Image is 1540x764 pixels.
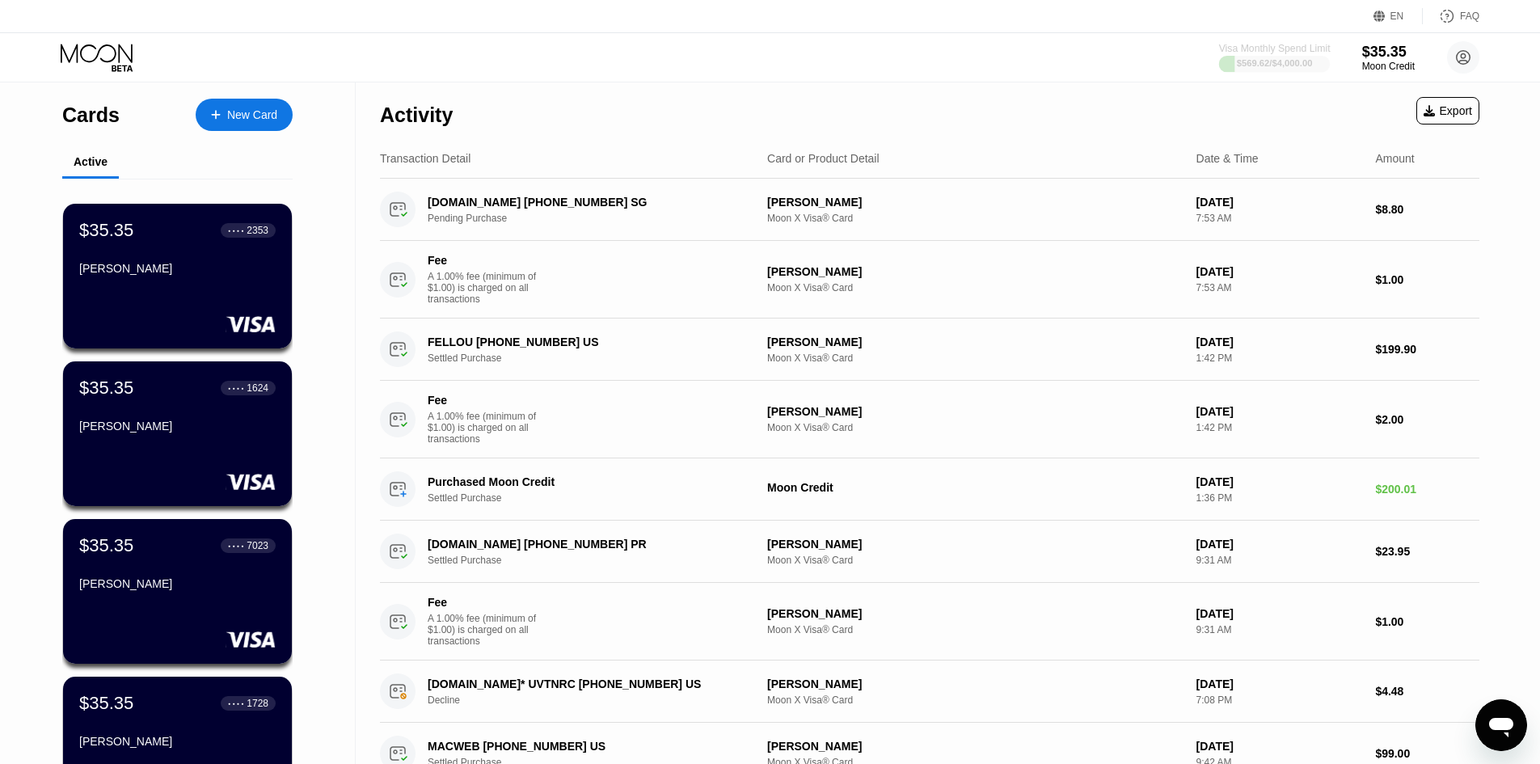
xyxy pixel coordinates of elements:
[428,411,549,445] div: A 1.00% fee (minimum of $1.00) is charged on all transactions
[1362,44,1415,61] div: $35.35
[428,740,741,753] div: MACWEB [PHONE_NUMBER] US
[1196,677,1363,690] div: [DATE]
[1475,699,1527,751] iframe: Button to launch messaging window
[79,535,133,556] div: $35.35
[767,624,1183,635] div: Moon X Visa® Card
[767,694,1183,706] div: Moon X Visa® Card
[1196,492,1363,504] div: 1:36 PM
[428,336,741,348] div: FELLOU [PHONE_NUMBER] US
[767,740,1183,753] div: [PERSON_NAME]
[1196,694,1363,706] div: 7:08 PM
[1237,58,1313,68] div: $569.62 / $4,000.00
[1196,352,1363,364] div: 1:42 PM
[1375,483,1479,496] div: $200.01
[1390,11,1404,22] div: EN
[1416,97,1479,125] div: Export
[247,382,268,394] div: 1624
[428,555,765,566] div: Settled Purchase
[63,361,292,506] div: $35.35● ● ● ●1624[PERSON_NAME]
[1196,196,1363,209] div: [DATE]
[767,405,1183,418] div: [PERSON_NAME]
[79,420,276,433] div: [PERSON_NAME]
[1362,61,1415,72] div: Moon Credit
[1196,336,1363,348] div: [DATE]
[247,698,268,709] div: 1728
[1375,413,1479,426] div: $2.00
[428,394,541,407] div: Fee
[1196,607,1363,620] div: [DATE]
[1196,740,1363,753] div: [DATE]
[79,577,276,590] div: [PERSON_NAME]
[428,254,541,267] div: Fee
[767,336,1183,348] div: [PERSON_NAME]
[1196,282,1363,293] div: 7:53 AM
[428,352,765,364] div: Settled Purchase
[767,481,1183,494] div: Moon Credit
[1196,555,1363,566] div: 9:31 AM
[1220,43,1329,72] div: Visa Monthly Spend Limit$569.62/$4,000.00
[767,352,1183,364] div: Moon X Visa® Card
[428,677,741,690] div: [DOMAIN_NAME]* UVTNRC [PHONE_NUMBER] US
[380,179,1479,241] div: [DOMAIN_NAME] [PHONE_NUMBER] SGPending Purchase[PERSON_NAME]Moon X Visa® Card[DATE]7:53 AM$8.80
[767,422,1183,433] div: Moon X Visa® Card
[1375,203,1479,216] div: $8.80
[1196,405,1363,418] div: [DATE]
[63,519,292,664] div: $35.35● ● ● ●7023[PERSON_NAME]
[62,103,120,127] div: Cards
[1375,615,1479,628] div: $1.00
[428,596,541,609] div: Fee
[1196,538,1363,551] div: [DATE]
[79,262,276,275] div: [PERSON_NAME]
[380,661,1479,723] div: [DOMAIN_NAME]* UVTNRC [PHONE_NUMBER] USDecline[PERSON_NAME]Moon X Visa® Card[DATE]7:08 PM$4.48
[1460,11,1479,22] div: FAQ
[380,319,1479,381] div: FELLOU [PHONE_NUMBER] USSettled Purchase[PERSON_NAME]Moon X Visa® Card[DATE]1:42 PM$199.90
[79,693,133,714] div: $35.35
[428,196,741,209] div: [DOMAIN_NAME] [PHONE_NUMBER] SG
[428,271,549,305] div: A 1.00% fee (minimum of $1.00) is charged on all transactions
[227,108,277,122] div: New Card
[228,386,244,390] div: ● ● ● ●
[1219,43,1331,54] div: Visa Monthly Spend Limit
[428,694,765,706] div: Decline
[1196,624,1363,635] div: 9:31 AM
[79,220,133,241] div: $35.35
[767,555,1183,566] div: Moon X Visa® Card
[79,735,276,748] div: [PERSON_NAME]
[767,677,1183,690] div: [PERSON_NAME]
[380,381,1479,458] div: FeeA 1.00% fee (minimum of $1.00) is charged on all transactions[PERSON_NAME]Moon X Visa® Card[DA...
[767,282,1183,293] div: Moon X Visa® Card
[1375,343,1479,356] div: $199.90
[380,583,1479,661] div: FeeA 1.00% fee (minimum of $1.00) is charged on all transactions[PERSON_NAME]Moon X Visa® Card[DA...
[380,458,1479,521] div: Purchased Moon CreditSettled PurchaseMoon Credit[DATE]1:36 PM$200.01
[1362,44,1415,72] div: $35.35Moon Credit
[196,99,293,131] div: New Card
[74,155,108,168] div: Active
[428,613,549,647] div: A 1.00% fee (minimum of $1.00) is charged on all transactions
[63,204,292,348] div: $35.35● ● ● ●2353[PERSON_NAME]
[79,378,133,399] div: $35.35
[1196,265,1363,278] div: [DATE]
[380,103,453,127] div: Activity
[428,538,741,551] div: [DOMAIN_NAME] [PHONE_NUMBER] PR
[428,213,765,224] div: Pending Purchase
[1375,747,1479,760] div: $99.00
[228,701,244,706] div: ● ● ● ●
[767,196,1183,209] div: [PERSON_NAME]
[767,607,1183,620] div: [PERSON_NAME]
[1373,8,1423,24] div: EN
[428,475,741,488] div: Purchased Moon Credit
[380,241,1479,319] div: FeeA 1.00% fee (minimum of $1.00) is charged on all transactions[PERSON_NAME]Moon X Visa® Card[DA...
[1196,422,1363,433] div: 1:42 PM
[1375,152,1414,165] div: Amount
[1375,685,1479,698] div: $4.48
[247,540,268,551] div: 7023
[767,213,1183,224] div: Moon X Visa® Card
[767,265,1183,278] div: [PERSON_NAME]
[247,225,268,236] div: 2353
[767,152,880,165] div: Card or Product Detail
[1196,152,1259,165] div: Date & Time
[428,492,765,504] div: Settled Purchase
[380,152,470,165] div: Transaction Detail
[1196,213,1363,224] div: 7:53 AM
